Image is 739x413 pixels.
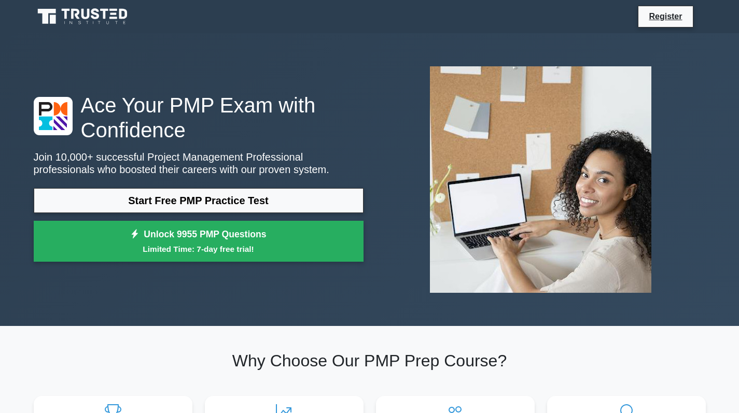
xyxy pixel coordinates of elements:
a: Unlock 9955 PMP QuestionsLimited Time: 7-day free trial! [34,221,364,262]
a: Register [643,10,688,23]
p: Join 10,000+ successful Project Management Professional professionals who boosted their careers w... [34,151,364,176]
a: Start Free PMP Practice Test [34,188,364,213]
small: Limited Time: 7-day free trial! [47,243,351,255]
h2: Why Choose Our PMP Prep Course? [34,351,706,371]
h1: Ace Your PMP Exam with Confidence [34,93,364,143]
